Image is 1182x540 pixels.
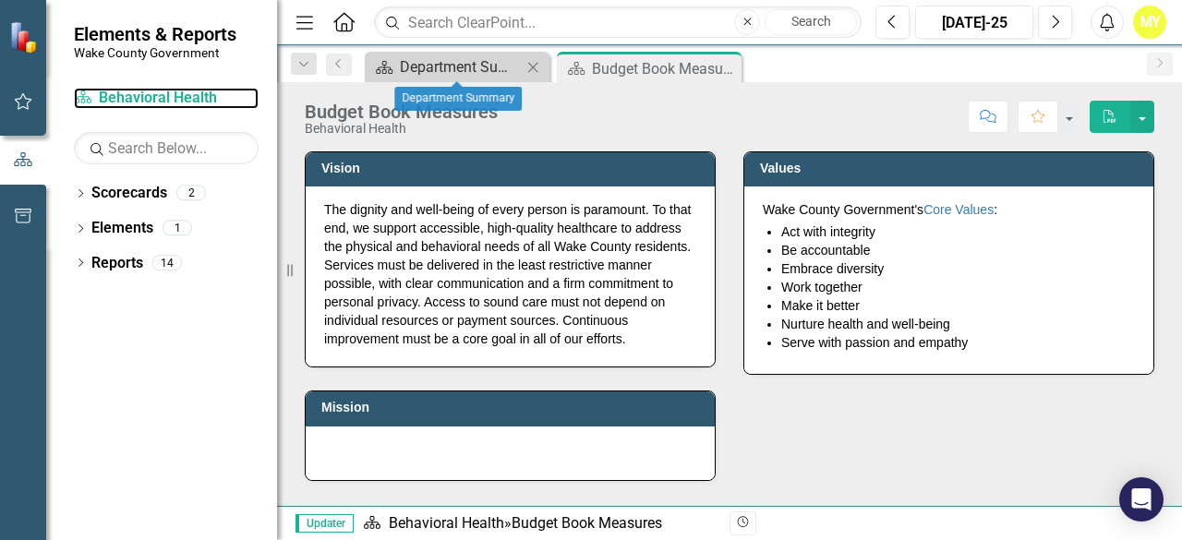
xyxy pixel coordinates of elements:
[592,57,737,80] div: Budget Book Measures
[781,241,1135,259] li: Be accountable
[923,202,994,217] a: Core Values
[176,186,206,201] div: 2
[321,162,706,175] h3: Vision
[915,6,1033,39] button: [DATE]-25
[163,221,192,236] div: 1
[791,14,831,29] span: Search
[1119,477,1164,522] div: Open Intercom Messenger
[394,87,522,111] div: Department Summary
[363,513,716,534] div: »
[763,202,923,217] span: Wake County Government's
[781,278,1135,296] li: Work together
[324,200,696,348] p: The dignity and well-being of every person is paramount. To that end, we support accessible, high...
[512,514,662,532] div: Budget Book Measures
[781,333,1135,352] li: Serve with passion and empathy
[781,315,1135,333] li: Nurture health and well-being
[1133,6,1166,39] button: MY
[400,55,522,78] div: Department Summary
[91,218,153,239] a: Elements
[9,20,42,53] img: ClearPoint Strategy
[74,23,236,45] span: Elements & Reports
[74,45,236,60] small: Wake County Government
[922,12,1027,34] div: [DATE]-25
[74,88,259,109] a: Behavioral Health
[369,55,522,78] a: Department Summary
[91,183,167,204] a: Scorecards
[781,222,1135,241] li: Act with integrity
[389,514,504,532] a: Behavioral Health
[765,9,857,35] button: Search
[295,514,354,533] span: Updater
[152,255,182,270] div: 14
[760,162,1144,175] h3: Values
[781,259,1135,278] li: Embrace diversity
[781,296,1135,315] li: Make it better
[374,6,862,39] input: Search ClearPoint...
[321,401,706,414] h3: Mission
[74,132,259,164] input: Search Below...
[305,102,498,122] div: Budget Book Measures
[994,202,997,217] span: :
[305,122,498,136] div: Behavioral Health
[91,253,143,274] a: Reports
